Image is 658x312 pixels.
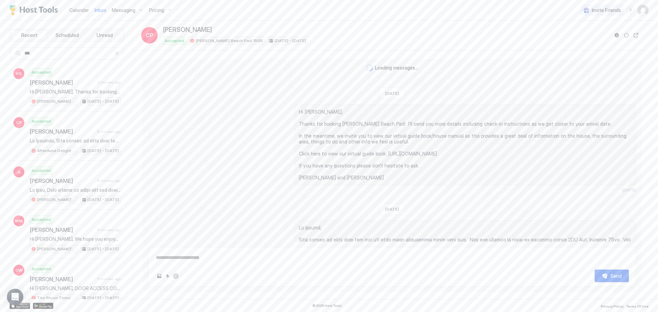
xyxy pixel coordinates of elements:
[592,7,621,13] span: Invite Friends
[30,226,94,233] span: [PERSON_NAME]
[22,48,114,59] input: Input Field
[626,304,648,308] span: Terms Of Use
[622,31,631,39] button: Sync reservation
[112,7,135,13] span: Messaging
[32,216,51,223] span: Accepted
[37,295,76,301] span: The Shore Thing 116SS
[637,5,648,16] div: User profile
[632,31,640,39] button: Open reservation
[601,304,623,308] span: Privacy Policy
[15,267,23,273] span: CW
[155,272,163,280] button: Upload image
[56,32,79,38] span: Scheduled
[610,272,622,279] div: Send
[163,272,172,280] button: Quick reply
[97,277,121,281] span: 11 minutes ago
[32,69,51,75] span: Accepted
[15,218,23,224] span: MM
[196,38,263,44] span: [PERSON_NAME] Beach Pad 15SB
[11,30,48,40] button: Recent
[32,118,51,124] span: Accepted
[10,303,30,309] a: App Store
[30,128,94,135] span: [PERSON_NAME]
[30,236,121,242] span: Hi [PERSON_NAME], We hope you enjoyed your stay at [PERSON_NAME][GEOGRAPHIC_DATA]! If you wouldn'...
[299,109,632,181] span: Hi [PERSON_NAME], Thanks for booking [PERSON_NAME] Beach Pad! I'll send you more details includin...
[626,6,635,14] div: menu
[626,302,648,309] a: Terms Of Use
[32,167,51,174] span: Accepted
[385,207,399,212] span: [DATE]
[97,129,121,134] span: 10 minutes ago
[30,276,94,283] span: [PERSON_NAME]
[613,31,621,39] button: Reservation information
[149,7,164,13] span: Pricing
[69,7,89,13] span: Calendar
[37,148,76,154] span: Afterdune Delight 31SIV
[49,30,85,40] button: Scheduled
[97,178,121,183] span: 10 minutes ago
[16,120,22,126] span: CF
[30,79,95,86] span: [PERSON_NAME]
[601,302,623,309] a: Privacy Policy
[30,89,121,95] span: Hi [PERSON_NAME], Thanks for booking [PERSON_NAME] Beach Pad! I'll send you more details includin...
[37,246,76,252] span: [PERSON_NAME]'s Place 218SS
[37,197,76,203] span: [PERSON_NAME]'s Place 218SS
[16,71,22,77] span: VG
[32,266,51,272] span: Accepted
[87,246,119,252] span: [DATE] - [DATE]
[16,169,21,175] span: JL
[87,197,119,203] span: [DATE] - [DATE]
[10,29,124,42] div: tab-group
[87,98,119,104] span: [DATE] - [DATE]
[87,148,119,154] span: [DATE] - [DATE]
[622,187,636,192] span: [DATE]
[98,80,121,85] span: 2 minutes ago
[97,32,113,38] span: Unread
[95,7,106,14] a: Inbox
[30,285,121,291] span: Hi [PERSON_NAME], DOOR ACCESS CODE: Your access code is: 3*023504 Lock Instructions: To open the ...
[10,5,61,15] a: Host Tools Logo
[33,303,53,309] a: Google Play Store
[87,295,119,301] span: [DATE] - [DATE]
[95,7,106,13] span: Inbox
[146,31,154,39] span: CP
[375,65,418,71] span: Loading messages...
[165,38,184,44] span: Accepted
[385,91,399,96] span: [DATE]
[86,30,123,40] button: Unread
[163,26,212,34] span: [PERSON_NAME]
[172,272,180,280] button: ChatGPT Auto Reply
[30,177,94,184] span: [PERSON_NAME]
[21,32,37,38] span: Recent
[30,138,121,144] span: Lo Ipsumdo, Sita consec ad elits doei tem inci utl etdo magn aliquaenima minim veni quis. Nos exe...
[69,7,89,14] a: Calendar
[312,303,342,308] span: © 2025 Host Tools
[30,187,121,193] span: Lo Ipsu, Dolo sitame co adipi elit sed doei tem inci utla etdoloremag aliqu enim admi. Ven qui no...
[275,38,306,44] span: [DATE] - [DATE]
[7,289,23,305] div: Open Intercom Messenger
[366,64,373,71] div: loading
[595,270,629,282] button: Send
[37,98,76,104] span: [PERSON_NAME] Beach Pad 15SB
[97,228,121,232] span: 11 minutes ago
